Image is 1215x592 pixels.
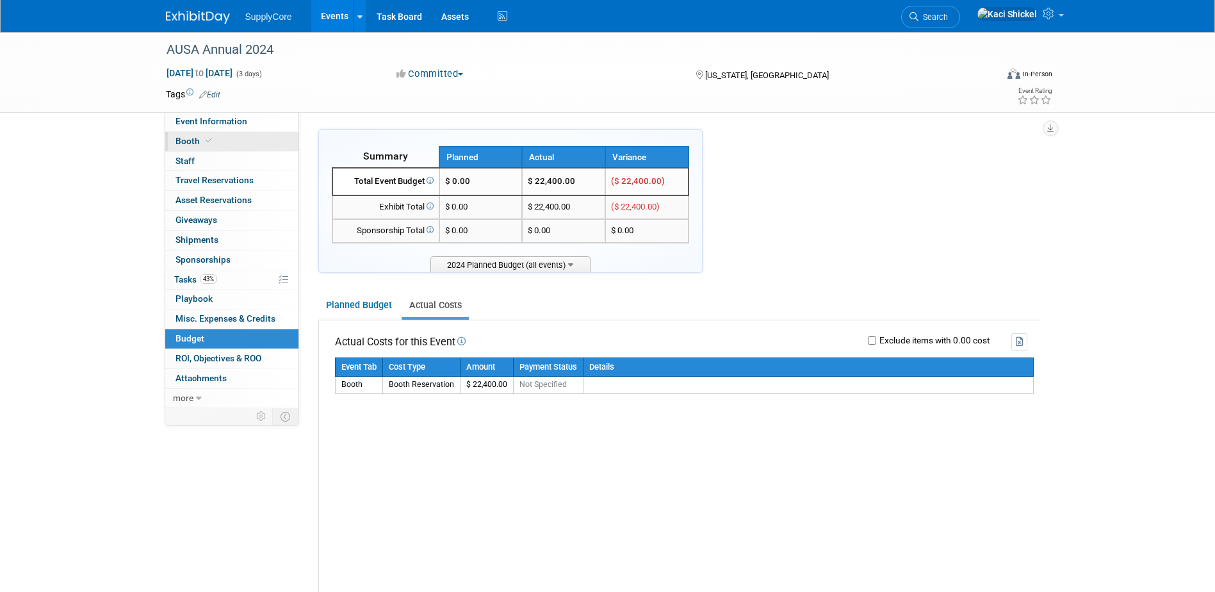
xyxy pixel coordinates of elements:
[175,195,252,205] span: Asset Reservations
[166,67,233,79] span: [DATE] [DATE]
[175,234,218,245] span: Shipments
[165,132,298,151] a: Booth
[200,274,217,284] span: 43%
[165,290,298,309] a: Playbook
[583,358,1033,377] th: Details
[165,211,298,230] a: Giveaways
[402,293,469,317] a: Actual Costs
[382,358,460,377] th: Cost Type
[522,147,605,168] th: Actual
[445,226,468,235] span: $ 0.00
[705,70,829,80] span: [US_STATE], [GEOGRAPHIC_DATA]
[165,112,298,131] a: Event Information
[392,67,468,81] button: Committed
[363,150,408,162] span: Summary
[165,270,298,290] a: Tasks43%
[166,88,220,101] td: Tags
[338,225,434,237] div: Sponsorship Total
[430,256,591,272] span: 2024 Planned Budget (all events)
[918,12,948,22] span: Search
[522,219,605,243] td: $ 0.00
[166,11,230,24] img: ExhibitDay
[611,226,633,235] span: $ 0.00
[382,377,460,393] td: Booth Reservation
[165,389,298,408] a: more
[519,380,567,389] span: Not Specified
[165,231,298,250] a: Shipments
[1007,69,1020,79] img: Format-Inperson.png
[513,358,583,377] th: Payment Status
[445,176,470,186] span: $ 0.00
[175,353,261,363] span: ROI, Objectives & ROO
[318,293,399,317] a: Planned Budget
[165,329,298,349] a: Budget
[611,202,660,211] span: ($ 22,400.00)
[175,175,254,185] span: Travel Reservations
[445,202,468,211] span: $ 0.00
[460,358,513,377] th: Amount
[175,156,195,166] span: Staff
[439,147,523,168] th: Planned
[165,152,298,171] a: Staff
[335,377,382,393] td: Booth
[250,408,273,425] td: Personalize Event Tab Strip
[165,309,298,329] a: Misc. Expenses & Credits
[173,393,193,403] span: more
[338,176,434,188] div: Total Event Budget
[901,6,960,28] a: Search
[977,7,1038,21] img: Kaci Shickel
[165,369,298,388] a: Attachments
[1022,69,1052,79] div: In-Person
[175,313,275,324] span: Misc. Expenses & Credits
[921,67,1053,86] div: Event Format
[460,377,513,393] td: $ 22,400.00
[193,68,206,78] span: to
[175,215,217,225] span: Giveaways
[175,373,227,383] span: Attachments
[206,137,212,144] i: Booth reservation complete
[876,336,990,345] label: Exclude items with 0.00 cost
[162,38,977,62] div: AUSA Annual 2024
[1017,88,1052,94] div: Event Rating
[235,70,262,78] span: (3 days)
[165,191,298,210] a: Asset Reservations
[165,251,298,270] a: Sponsorships
[605,147,689,168] th: Variance
[611,176,665,186] span: ($ 22,400.00)
[335,333,466,350] td: Actual Costs for this Event
[165,171,298,190] a: Travel Reservations
[175,293,213,304] span: Playbook
[174,274,217,284] span: Tasks
[175,136,215,146] span: Booth
[522,195,605,219] td: $ 22,400.00
[199,90,220,99] a: Edit
[338,201,434,213] div: Exhibit Total
[175,254,231,265] span: Sponsorships
[165,349,298,368] a: ROI, Objectives & ROO
[272,408,298,425] td: Toggle Event Tabs
[522,168,605,195] td: $ 22,400.00
[175,333,204,343] span: Budget
[335,358,382,377] th: Event Tab
[245,12,292,22] span: SupplyCore
[175,116,247,126] span: Event Information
